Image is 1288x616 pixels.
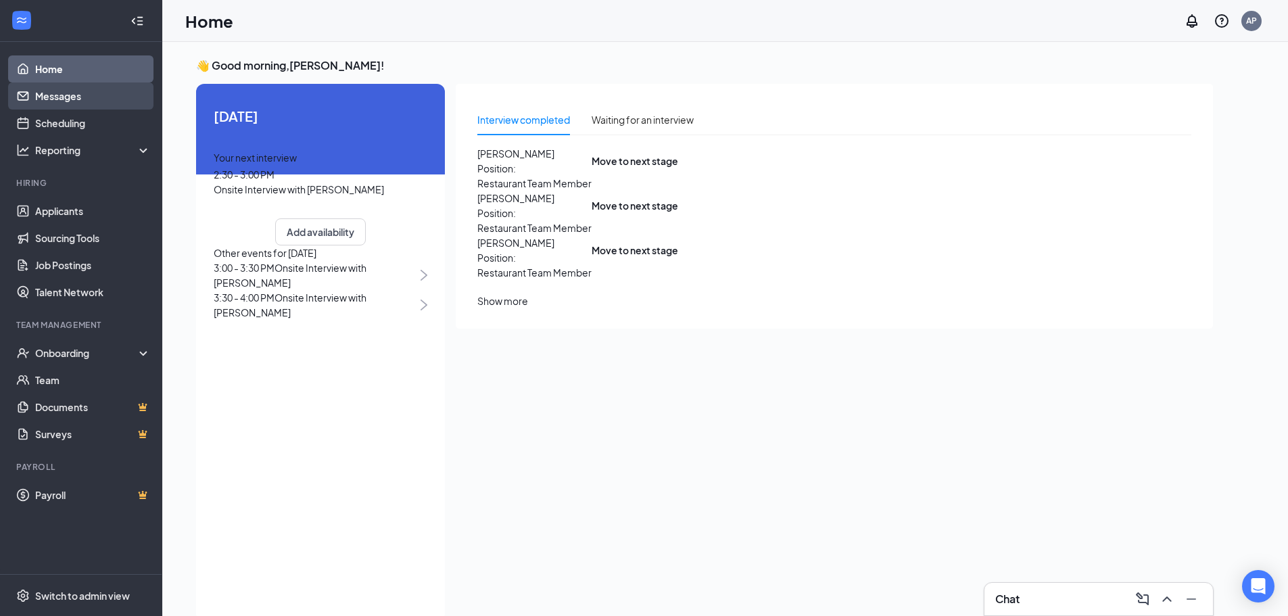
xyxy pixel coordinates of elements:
p: Position: [477,250,592,265]
span: Onsite Interview with [PERSON_NAME] [214,183,384,195]
span: [PERSON_NAME] [477,191,592,206]
p: Restaurant Team Member [477,220,592,235]
span: Onsite Interview with [PERSON_NAME] [214,262,366,289]
a: Job Postings [35,252,151,279]
div: Reporting [35,143,151,157]
button: ChevronUp [1156,588,1178,610]
p: Restaurant Team Member [477,176,592,191]
div: Team Management [16,319,148,331]
span: Your next interview [214,151,297,164]
a: Messages [35,82,151,110]
svg: Notifications [1184,13,1200,29]
button: ComposeMessage [1132,588,1153,610]
div: Hiring [16,177,148,189]
a: Sourcing Tools [35,224,151,252]
span: 2:30 - 3:00 PM [214,168,275,181]
a: SurveysCrown [35,421,151,448]
a: PayrollCrown [35,481,151,508]
span: [PERSON_NAME] [477,235,592,250]
svg: Collapse [130,14,144,28]
a: Talent Network [35,279,151,306]
div: Switch to admin view [35,589,130,602]
span: [DATE] [214,105,427,126]
svg: Minimize [1183,591,1199,607]
span: [PERSON_NAME] [477,146,592,161]
a: Home [35,55,151,82]
svg: QuestionInfo [1214,13,1230,29]
svg: Settings [16,589,30,602]
svg: Analysis [16,143,30,157]
div: Waiting for an interview [592,112,694,127]
a: DocumentsCrown [35,394,151,421]
div: Interview completed [477,112,570,127]
h3: 👋 Good morning, [PERSON_NAME] ! [196,58,1213,73]
svg: ComposeMessage [1135,591,1151,607]
p: Position: [477,161,592,176]
a: Applicants [35,197,151,224]
div: Show more [477,293,528,308]
div: Onboarding [35,346,139,360]
span: Other events for [DATE] [214,245,427,260]
p: Restaurant Team Member [477,265,592,280]
svg: UserCheck [16,346,30,360]
div: Open Intercom Messenger [1242,570,1274,602]
span: Onsite Interview with [PERSON_NAME] [214,291,366,318]
button: Minimize [1180,588,1202,610]
p: Position: [477,206,592,220]
button: Move to next stage [592,146,678,175]
span: 3:30 - 4:00 PM [214,291,275,304]
div: AP [1246,15,1257,26]
svg: ChevronUp [1159,591,1175,607]
button: Move to next stage [592,191,678,220]
div: Payroll [16,461,148,473]
a: Scheduling [35,110,151,137]
h3: Chat [995,592,1020,607]
svg: WorkstreamLogo [15,14,28,27]
span: 3:00 - 3:30 PM [214,262,275,274]
a: Team [35,366,151,394]
button: Add availability [275,218,366,245]
button: Move to next stage [592,235,678,264]
h1: Home [185,9,233,32]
